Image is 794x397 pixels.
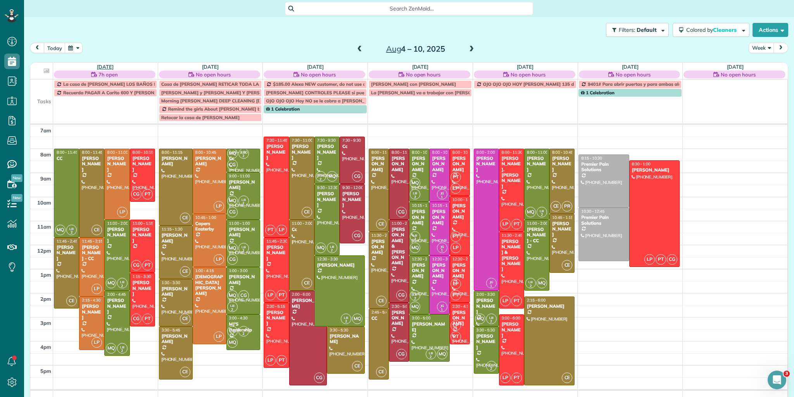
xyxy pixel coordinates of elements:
[552,215,573,220] span: 10:45 - 1:15
[410,236,420,243] small: 2
[292,221,313,226] span: 11:00 - 2:00
[476,328,495,333] span: 3:30 - 5:30
[196,71,231,78] span: No open hours
[483,81,613,87] span: OJO OJO OJO HOY [PERSON_NAME] 135 desde HOY PLEASE
[396,349,407,359] span: CG
[195,268,214,273] span: 1:00 - 4:15
[106,343,116,354] span: MQ
[412,257,433,262] span: 12:30 - 3:00
[511,219,522,229] span: PT
[292,292,311,297] span: 2:00 - 6:00
[500,219,511,229] span: LP
[239,200,249,207] small: 2
[511,71,545,78] span: No open hours
[276,290,287,300] span: PT
[411,262,427,279] div: [PERSON_NAME]
[131,189,142,199] span: CG
[437,194,447,201] small: 1
[239,330,249,338] small: 2
[316,243,326,253] span: MQ
[511,296,522,306] span: PT
[195,150,216,155] span: 8:00 - 10:45
[371,310,390,315] span: 2:45 - 5:45
[229,316,248,321] span: 3:00 - 4:30
[452,257,473,262] span: 12:30 - 2:30
[82,150,103,155] span: 8:00 - 11:45
[768,371,786,389] iframe: Intercom live chat
[352,361,362,371] span: CE
[180,213,190,223] span: CE
[342,191,362,208] div: [PERSON_NAME]
[292,144,312,160] div: [PERSON_NAME]
[265,290,276,300] span: LP
[180,367,190,377] span: CE
[242,245,246,249] span: LB
[342,185,363,190] span: 9:30 - 12:00
[451,279,461,289] span: LP
[82,239,103,244] span: 11:45 - 2:15
[229,274,258,285] div: [PERSON_NAME]
[376,367,387,377] span: CE
[142,314,153,324] span: PT
[451,172,461,182] span: PT
[301,71,336,78] span: No open hours
[371,150,392,155] span: 8:00 - 11:30
[511,373,522,383] span: PT
[376,219,387,229] span: CE
[537,211,547,218] small: 2
[107,227,127,243] div: [PERSON_NAME]
[410,295,420,302] small: 2
[406,71,441,78] span: No open hours
[502,316,520,321] span: 3:00 - 6:00
[552,150,573,155] span: 8:00 - 10:45
[432,156,447,172] div: [PERSON_NAME]
[487,283,496,290] small: 1
[227,148,238,159] span: MQ
[161,98,271,104] span: Morning [PERSON_NAME] DEEP CLEANING [DATE]
[410,243,420,253] span: MQ
[238,290,249,301] span: CG
[396,207,407,217] span: CG
[451,231,461,242] span: PT
[44,43,66,53] button: today
[276,355,287,366] span: PT
[489,363,494,367] span: LB
[371,239,387,255] div: [PERSON_NAME]
[273,81,443,87] span: $185.00 Alexa NEW customer, do not use a lot products, vinegar on floors only,
[411,321,447,333] div: [PERSON_NAME]
[316,176,326,183] small: 2
[432,209,447,225] div: [PERSON_NAME]
[229,179,258,191] div: [PERSON_NAME]
[227,243,238,253] span: MQ
[426,354,436,361] small: 2
[195,215,216,220] span: 10:45 - 1:00
[476,156,497,172] div: [PERSON_NAME]
[142,189,153,199] span: PT
[227,290,238,301] span: MQ
[307,64,324,70] a: [DATE]
[352,171,362,182] span: CG
[161,156,190,167] div: [PERSON_NAME]
[371,156,387,172] div: [PERSON_NAME]
[452,156,468,172] div: [PERSON_NAME]
[552,221,572,238] div: [PERSON_NAME]
[228,306,237,314] small: 2
[440,191,444,195] span: JG
[452,262,468,279] div: [PERSON_NAME]
[391,310,407,326] div: [PERSON_NAME]
[239,153,249,160] small: 2
[526,283,535,290] small: 2
[410,178,420,188] span: MQ
[195,274,224,296] div: [DEMOGRAPHIC_DATA][PERSON_NAME]
[161,333,190,345] div: [PERSON_NAME]
[501,156,522,189] div: [PERSON_NAME]. [PERSON_NAME]
[637,26,657,33] span: Default
[502,150,523,155] span: 8:00 - 11:30
[528,280,533,284] span: LB
[117,283,127,290] small: 2
[133,274,151,279] span: 1:15 - 3:30
[440,303,444,308] span: JG
[784,371,790,377] span: 3
[437,247,447,254] small: 1
[452,197,476,202] span: 10:00 - 12:30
